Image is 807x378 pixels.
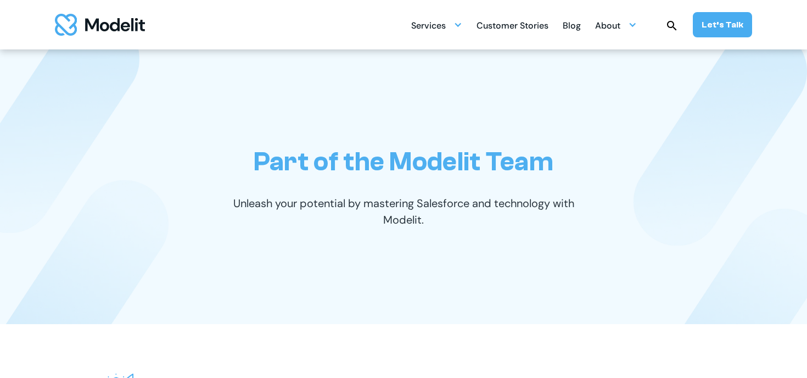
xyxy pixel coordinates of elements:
[411,14,462,36] div: Services
[693,12,752,37] a: Let’s Talk
[702,19,743,31] div: Let’s Talk
[254,146,553,177] h1: Part of the Modelit Team
[595,14,637,36] div: About
[563,14,581,36] a: Blog
[214,195,593,228] p: Unleash your potential by mastering Salesforce and technology with Modelit.
[595,16,620,37] div: About
[563,16,581,37] div: Blog
[477,14,548,36] a: Customer Stories
[477,16,548,37] div: Customer Stories
[411,16,446,37] div: Services
[55,14,145,36] a: home
[55,14,145,36] img: modelit logo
